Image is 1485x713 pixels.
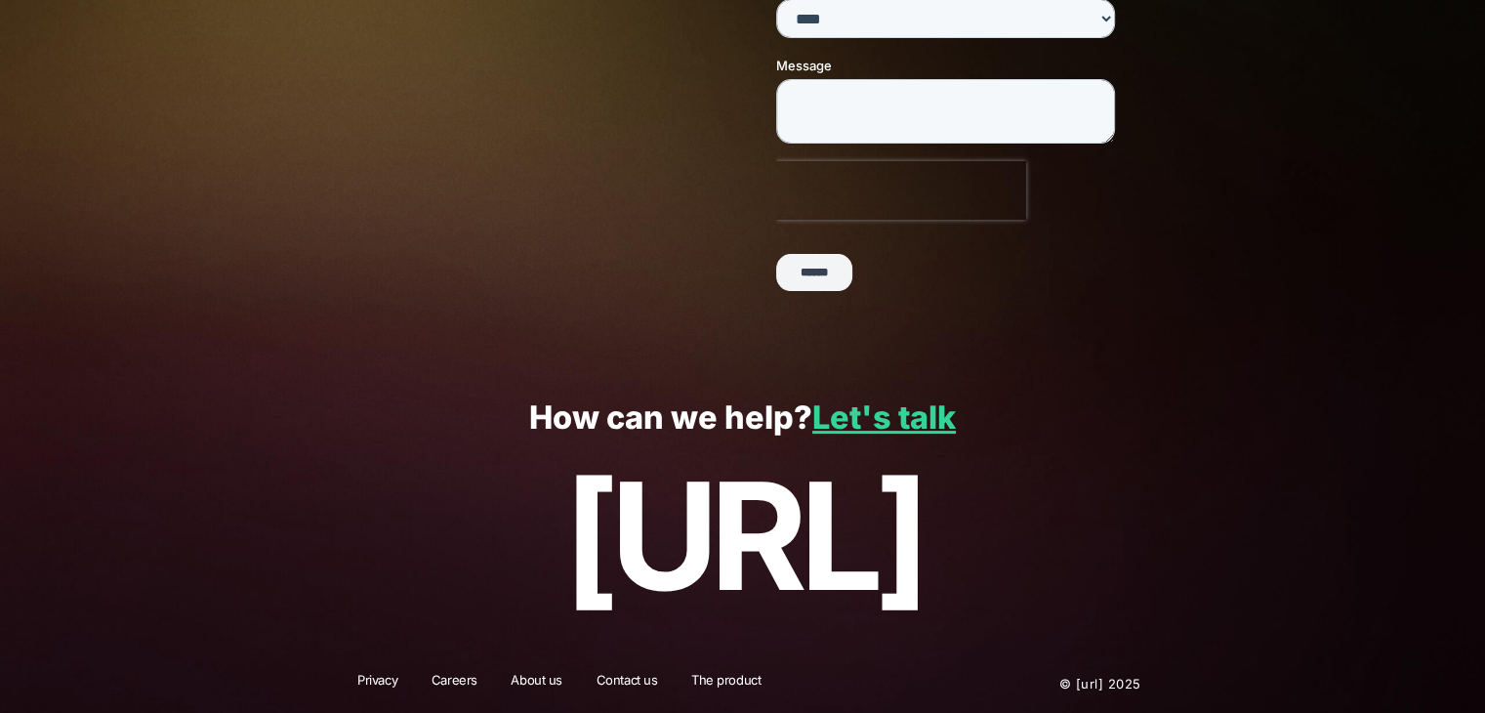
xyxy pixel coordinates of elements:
[679,671,773,696] a: The product
[941,671,1140,696] p: © [URL] 2025
[584,671,671,696] a: Contact us
[419,671,490,696] a: Careers
[42,400,1442,437] p: How can we help?
[812,398,956,437] a: Let's talk
[42,453,1442,620] p: [URL]
[345,671,410,696] a: Privacy
[498,671,575,696] a: About us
